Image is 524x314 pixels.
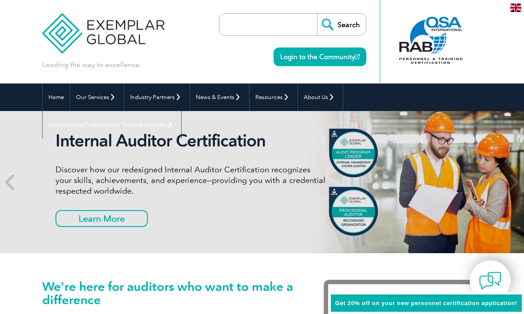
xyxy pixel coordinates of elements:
[510,4,521,12] img: en
[43,111,181,139] a: Find Certified Professional / Training Provider
[42,280,297,306] h1: We’re here for auditors who want to make a difference
[355,54,360,59] img: open_square.png
[190,83,249,111] a: News & Events
[298,83,343,111] a: About Us
[56,131,328,151] h2: Internal Auditor Certification
[124,83,190,111] a: Industry Partners
[479,270,501,292] img: contact-chat.png
[335,300,517,306] span: Get 20% off on your new personnel certification application!
[317,14,366,35] input: Search
[250,83,298,111] a: Resources
[42,60,139,70] p: Leading the way to excellence
[56,210,148,227] a: Learn More
[56,164,328,196] p: Discover how our redesigned Internal Auditor Certification recognizes your skills, achievements, ...
[274,48,366,66] a: Login to the Community
[70,83,124,111] a: Our Services
[43,83,70,111] a: Home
